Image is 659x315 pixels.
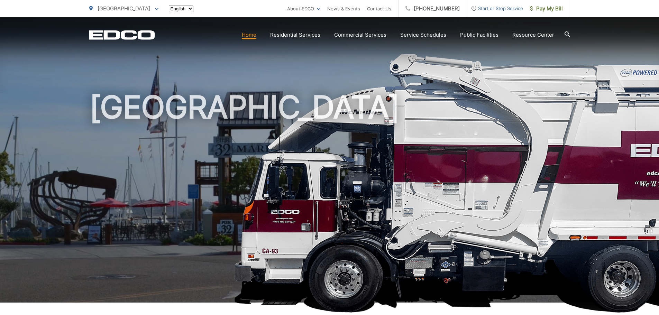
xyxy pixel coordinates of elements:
[367,4,391,13] a: Contact Us
[242,31,256,39] a: Home
[89,90,570,309] h1: [GEOGRAPHIC_DATA]
[98,5,150,12] span: [GEOGRAPHIC_DATA]
[327,4,360,13] a: News & Events
[334,31,386,39] a: Commercial Services
[169,6,193,12] select: Select a language
[287,4,320,13] a: About EDCO
[89,30,155,40] a: EDCD logo. Return to the homepage.
[530,4,563,13] span: Pay My Bill
[400,31,446,39] a: Service Schedules
[270,31,320,39] a: Residential Services
[460,31,498,39] a: Public Facilities
[512,31,554,39] a: Resource Center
